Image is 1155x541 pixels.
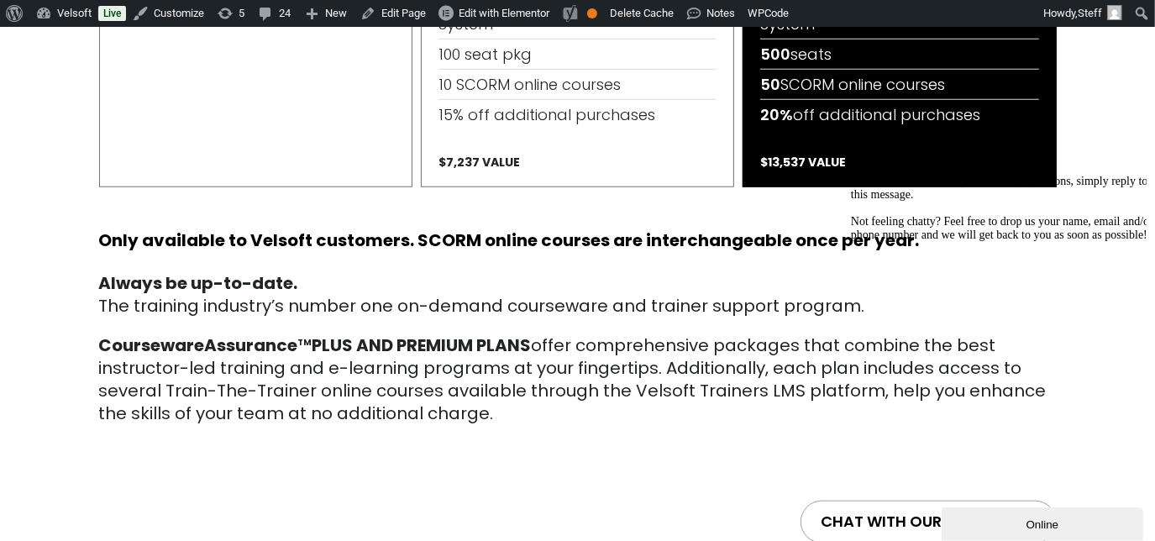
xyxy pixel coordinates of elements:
li: 100 seat pkg [438,39,717,70]
div: offer comprehensive packages that combine the best instructor-led training and e-learning program... [99,334,1057,425]
span: Welcome to Velsoft! If you have any questions, simply reply to this message. Not feeling chatty? ... [7,7,309,73]
div: Welcome to Velsoft! If you have any questions, simply reply to this message.Not feeling chatty? F... [7,7,309,74]
h2: Only available to Velsoft customers. SCORM online courses are interchangeable once per year. [99,229,1057,251]
p: The training industry’s number one on-demand courseware and trainer support program. [99,272,1057,318]
li: SCORM online courses [760,70,1038,100]
span: 50 [760,74,780,95]
font: TM [298,336,312,349]
strong: CoursewareAssurance PLUS AND PREMIUM PLANS [99,334,532,357]
iframe: chat widget [844,168,1147,499]
div: OK [587,8,597,18]
li: 15% off additional purchases [438,100,717,129]
h2: $7,237 VALUE [438,155,717,170]
li: 10 SCORM online courses [438,70,717,100]
li: off additional purchases [760,100,1038,129]
h2: $13,537 VALUE [760,155,1038,170]
span: Steff [1078,7,1102,19]
span: CHAT WITH OUR SALES TEAM [822,510,1036,534]
a: Live [98,6,126,21]
span: Edit with Elementor [459,7,549,19]
span: 500 [760,44,790,65]
span: 20% [760,104,793,125]
iframe: chat widget [942,504,1147,541]
strong: Always be up-to-date. [99,271,298,295]
li: seats [760,39,1038,70]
